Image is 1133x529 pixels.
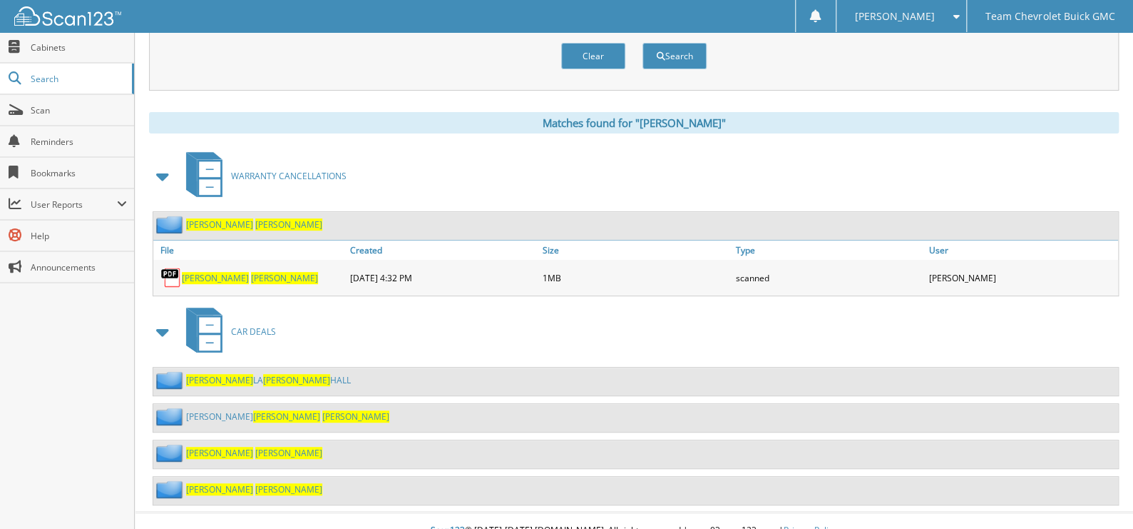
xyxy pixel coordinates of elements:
[156,408,186,425] img: folder2.png
[347,263,540,292] div: [DATE] 4:32 PM
[255,218,322,231] span: [PERSON_NAME]
[186,218,253,231] span: [PERSON_NAME]
[31,261,127,273] span: Announcements
[925,263,1118,292] div: [PERSON_NAME]
[251,272,318,284] span: [PERSON_NAME]
[854,12,934,21] span: [PERSON_NAME]
[347,241,540,260] a: Created
[31,73,125,85] span: Search
[178,303,276,360] a: CAR DEALS
[642,43,707,69] button: Search
[985,12,1114,21] span: Team Chevrolet Buick GMC
[539,241,732,260] a: Size
[255,483,322,495] span: [PERSON_NAME]
[182,272,249,284] span: [PERSON_NAME]
[156,444,186,462] img: folder2.png
[1062,460,1133,529] iframe: Chat Widget
[31,198,117,211] span: User Reports
[31,104,127,116] span: Scan
[31,41,127,54] span: Cabinets
[322,410,389,423] span: [PERSON_NAME]
[156,216,186,233] img: folder2.png
[231,170,347,182] span: WARRANTY CANCELLATIONS
[732,263,926,292] div: scanned
[31,167,127,179] span: Bookmarks
[186,410,389,423] a: [PERSON_NAME][PERSON_NAME] [PERSON_NAME]
[263,374,330,386] span: [PERSON_NAME]
[156,480,186,498] img: folder2.png
[186,447,253,459] span: [PERSON_NAME]
[186,447,322,459] a: [PERSON_NAME] [PERSON_NAME]
[153,241,347,260] a: File
[925,241,1118,260] a: User
[31,136,127,148] span: Reminders
[156,371,186,389] img: folder2.png
[186,483,253,495] span: [PERSON_NAME]
[31,230,127,242] span: Help
[231,326,276,338] span: CAR DEALS
[255,447,322,459] span: [PERSON_NAME]
[186,374,253,386] span: [PERSON_NAME]
[14,6,121,26] img: scan123-logo-white.svg
[160,267,182,288] img: PDF.png
[539,263,732,292] div: 1MB
[253,410,320,423] span: [PERSON_NAME]
[149,112,1119,133] div: Matches found for "[PERSON_NAME]"
[178,148,347,204] a: WARRANTY CANCELLATIONS
[182,272,318,284] a: [PERSON_NAME] [PERSON_NAME]
[186,374,351,386] a: [PERSON_NAME]LA[PERSON_NAME]HALL
[186,218,322,231] a: [PERSON_NAME] [PERSON_NAME]
[561,43,625,69] button: Clear
[186,483,322,495] a: [PERSON_NAME] [PERSON_NAME]
[732,241,926,260] a: Type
